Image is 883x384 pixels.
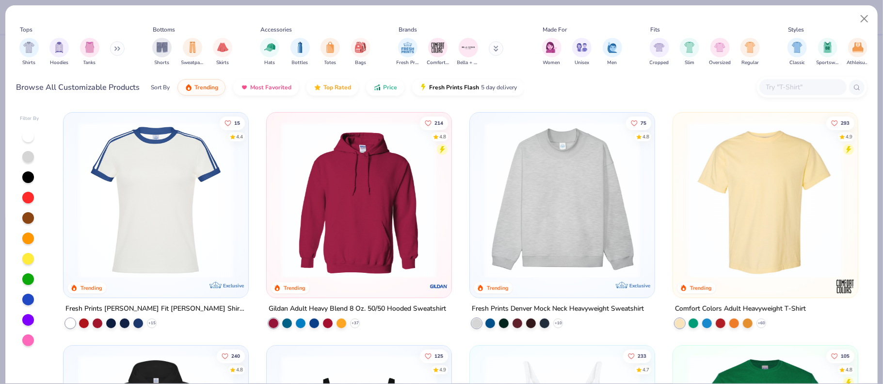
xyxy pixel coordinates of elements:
img: Comfort Colors logo [835,277,855,296]
span: Hats [264,59,275,67]
button: filter button [847,38,869,67]
img: Tanks Image [84,42,95,53]
div: filter for Comfort Colors [427,38,449,67]
div: 4.8 [642,133,649,140]
span: Men [608,59,617,67]
button: filter button [290,38,310,67]
div: filter for Tanks [80,38,99,67]
button: filter button [603,38,622,67]
div: Browse All Customizable Products [16,82,140,93]
img: Classic Image [792,42,803,53]
span: Oversized [709,59,731,67]
div: filter for Totes [321,38,340,67]
span: + 15 [148,320,155,326]
img: Comfort Colors Image [431,40,445,55]
button: Like [826,349,854,363]
div: Gildan Adult Heavy Blend 8 Oz. 50/50 Hooded Sweatshirt [269,303,446,315]
img: 029b8af0-80e6-406f-9fdc-fdf898547912 [683,122,848,278]
button: filter button [397,38,419,67]
div: filter for Fresh Prints [397,38,419,67]
span: + 37 [351,320,358,326]
span: Cropped [650,59,669,67]
span: Classic [789,59,805,67]
img: Men Image [607,42,618,53]
button: filter button [260,38,279,67]
span: 15 [234,120,240,125]
span: + 10 [554,320,562,326]
img: Regular Image [745,42,756,53]
span: Comfort Colors [427,59,449,67]
img: TopRated.gif [314,83,321,91]
img: Bottles Image [295,42,305,53]
img: Unisex Image [577,42,588,53]
span: Trending [194,83,218,91]
div: Comfort Colors Adult Heavyweight T-Shirt [675,303,806,315]
div: filter for Oversized [709,38,731,67]
div: 4.7 [642,366,649,373]
button: filter button [709,38,731,67]
span: Hoodies [50,59,68,67]
img: Sportswear Image [822,42,833,53]
span: Price [383,83,397,91]
img: Fresh Prints Image [401,40,415,55]
div: Sort By [151,83,170,92]
div: filter for Slim [680,38,699,67]
button: Most Favorited [233,79,299,96]
img: 01756b78-01f6-4cc6-8d8a-3c30c1a0c8ac [276,122,442,278]
div: Fresh Prints [PERSON_NAME] Fit [PERSON_NAME] Shirt with Stripes [65,303,246,315]
div: Fits [650,25,660,34]
img: most_fav.gif [241,83,248,91]
div: filter for Hats [260,38,279,67]
button: Top Rated [306,79,358,96]
div: filter for Unisex [572,38,592,67]
button: filter button [152,38,172,67]
input: Try "T-Shirt" [765,82,840,93]
img: 77058d13-6681-46a4-a602-40ee85a356b7 [239,122,404,278]
span: Unisex [575,59,589,67]
span: Sportswear [817,59,839,67]
button: Trending [177,79,225,96]
div: Filter By [20,115,39,122]
div: filter for Classic [787,38,807,67]
button: filter button [740,38,760,67]
span: Slim [685,59,694,67]
button: Like [419,349,448,363]
span: Tanks [83,59,96,67]
button: filter button [817,38,839,67]
img: a90f7c54-8796-4cb2-9d6e-4e9644cfe0fe [645,122,810,278]
img: Shirts Image [23,42,34,53]
span: Totes [324,59,337,67]
div: filter for Athleisure [847,38,869,67]
div: filter for Shorts [152,38,172,67]
div: filter for Bella + Canvas [457,38,480,67]
span: Sweatpants [181,59,204,67]
span: Top Rated [323,83,351,91]
img: Women Image [546,42,557,53]
div: Made For [543,25,567,34]
span: 293 [840,120,849,125]
div: filter for Skirts [213,38,232,67]
button: filter button [787,38,807,67]
button: filter button [542,38,562,67]
img: trending.gif [185,83,193,91]
span: + 60 [757,320,765,326]
div: Bottoms [153,25,176,34]
div: filter for Bags [351,38,370,67]
img: Oversized Image [714,42,725,53]
button: filter button [49,38,69,67]
button: filter button [572,38,592,67]
button: Like [626,116,651,130]
div: filter for Regular [740,38,760,67]
button: filter button [457,38,480,67]
span: 5 day delivery [481,82,517,93]
span: 105 [840,353,849,358]
span: Bella + Canvas [457,59,480,67]
span: Exclusive [223,283,244,289]
div: 4.9 [439,366,446,373]
span: 214 [434,120,443,125]
span: Regular [741,59,759,67]
span: Athleisure [847,59,869,67]
div: Styles [788,25,804,34]
img: Totes Image [325,42,336,53]
button: filter button [321,38,340,67]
